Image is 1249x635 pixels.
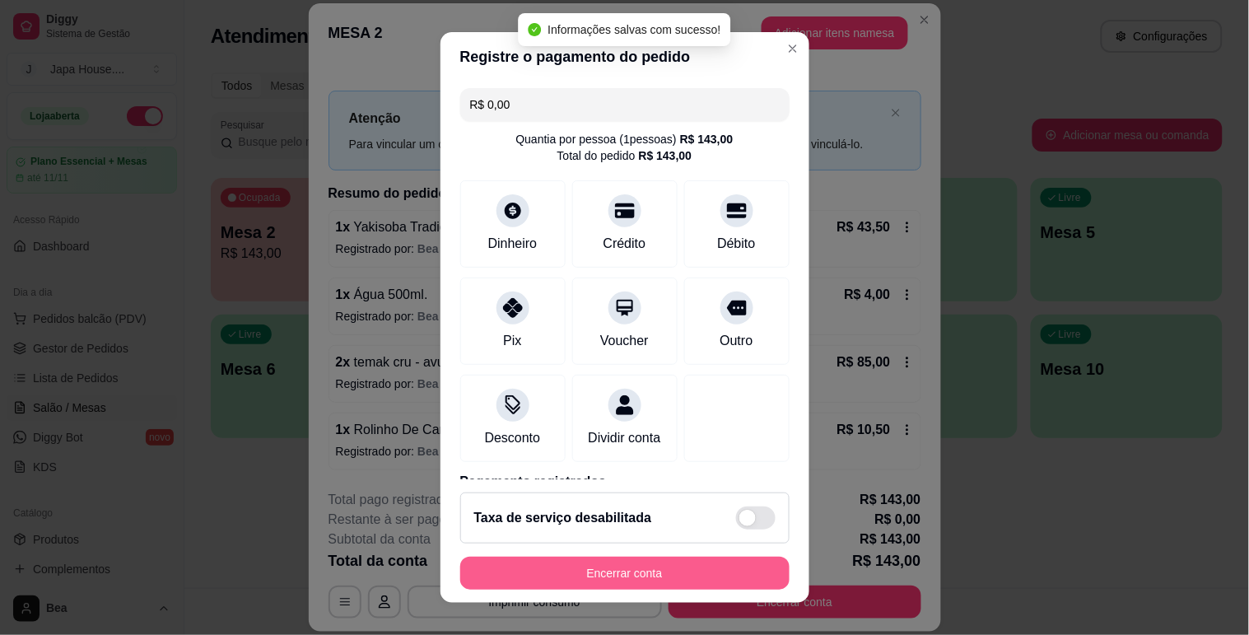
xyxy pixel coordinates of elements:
div: Voucher [600,331,649,351]
header: Registre o pagamento do pedido [440,32,809,82]
button: Encerrar conta [460,557,790,590]
button: Close [780,35,806,62]
div: Crédito [604,234,646,254]
input: Ex.: hambúrguer de cordeiro [470,88,780,121]
span: check-circle [528,23,541,36]
p: Pagamento registrados [460,472,790,492]
div: R$ 143,00 [639,147,692,164]
div: Dividir conta [588,428,660,448]
div: Dinheiro [488,234,538,254]
div: Outro [720,331,753,351]
div: Débito [717,234,755,254]
h2: Taxa de serviço desabilitada [474,508,652,528]
span: Informações salvas com sucesso! [548,23,720,36]
div: R$ 143,00 [680,131,734,147]
div: Pix [503,331,521,351]
div: Desconto [485,428,541,448]
div: Quantia por pessoa ( 1 pessoas) [516,131,734,147]
div: Total do pedido [557,147,692,164]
